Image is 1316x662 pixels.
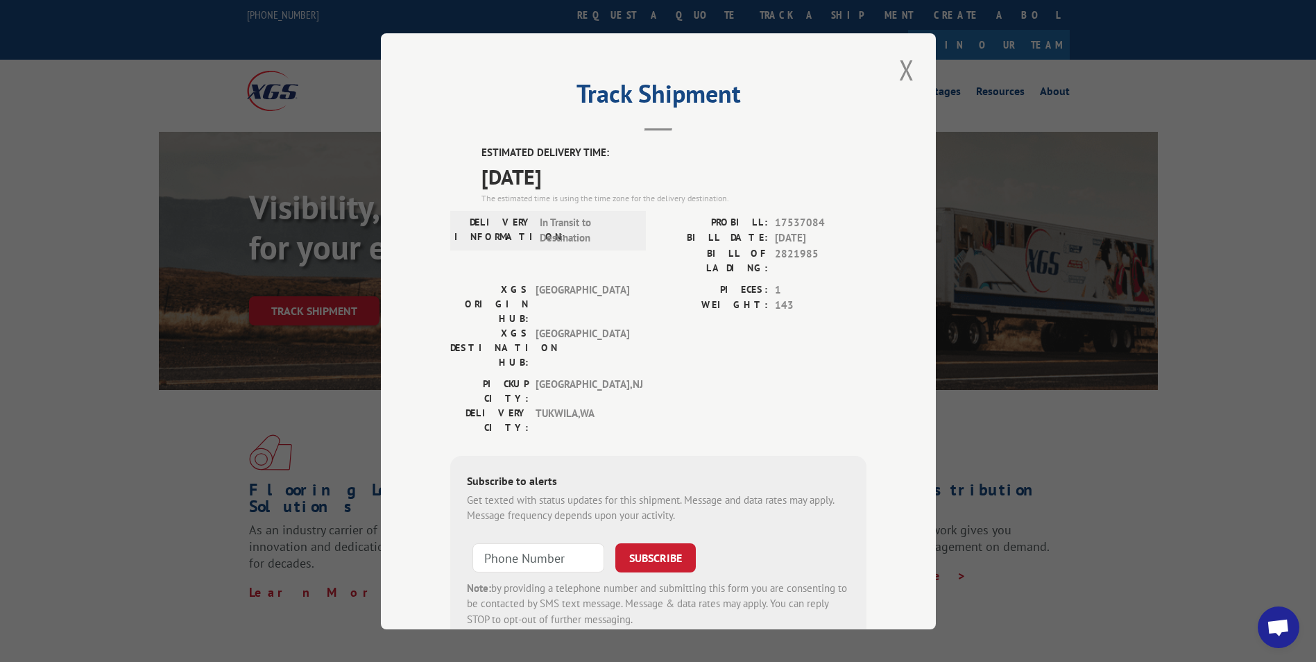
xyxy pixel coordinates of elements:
[775,230,866,246] span: [DATE]
[615,543,696,572] button: SUBSCRIBE
[1258,606,1299,648] a: Open chat
[658,230,768,246] label: BILL DATE:
[481,192,866,204] div: The estimated time is using the time zone for the delivery destination.
[536,376,629,405] span: [GEOGRAPHIC_DATA] , NJ
[454,214,533,246] label: DELIVERY INFORMATION:
[481,145,866,161] label: ESTIMATED DELIVERY TIME:
[450,325,529,369] label: XGS DESTINATION HUB:
[775,246,866,275] span: 2821985
[536,282,629,325] span: [GEOGRAPHIC_DATA]
[775,282,866,298] span: 1
[775,214,866,230] span: 17537084
[658,282,768,298] label: PIECES:
[775,298,866,314] span: 143
[658,214,768,230] label: PROBILL:
[450,282,529,325] label: XGS ORIGIN HUB:
[467,472,850,492] div: Subscribe to alerts
[467,580,850,627] div: by providing a telephone number and submitting this form you are consenting to be contacted by SM...
[536,405,629,434] span: TUKWILA , WA
[658,298,768,314] label: WEIGHT:
[450,376,529,405] label: PICKUP CITY:
[450,84,866,110] h2: Track Shipment
[540,214,633,246] span: In Transit to Destination
[536,325,629,369] span: [GEOGRAPHIC_DATA]
[658,246,768,275] label: BILL OF LADING:
[450,405,529,434] label: DELIVERY CITY:
[895,51,918,89] button: Close modal
[472,543,604,572] input: Phone Number
[481,160,866,192] span: [DATE]
[467,581,491,594] strong: Note:
[467,492,850,523] div: Get texted with status updates for this shipment. Message and data rates may apply. Message frequ...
